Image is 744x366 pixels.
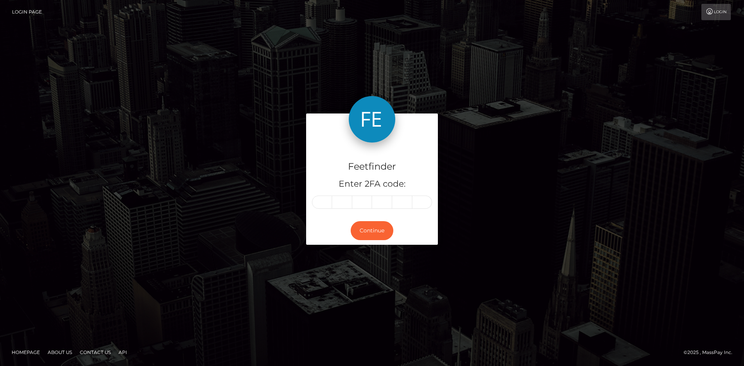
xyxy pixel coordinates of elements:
[77,346,114,358] a: Contact Us
[115,346,130,358] a: API
[312,160,432,174] h4: Feetfinder
[12,4,42,20] a: Login Page
[701,4,731,20] a: Login
[684,348,738,357] div: © 2025 , MassPay Inc.
[349,96,395,143] img: Feetfinder
[312,178,432,190] h5: Enter 2FA code:
[351,221,393,240] button: Continue
[9,346,43,358] a: Homepage
[45,346,75,358] a: About Us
